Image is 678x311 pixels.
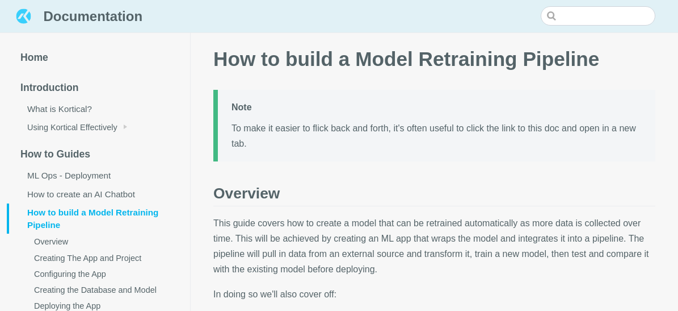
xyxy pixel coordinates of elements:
[43,6,142,26] span: Documentation
[14,6,142,28] a: Documentation
[16,282,190,298] a: Creating the Database and Model
[7,118,190,136] a: Using Kortical Effectively
[231,99,642,115] p: Note
[7,143,190,167] a: How to Guides
[16,234,190,250] a: Overview
[7,167,190,185] a: ML Ops - Deployment
[7,100,190,118] a: What is Kortical?
[16,266,190,282] a: Configuring the App
[7,47,190,70] a: Home
[16,250,190,266] a: Creating The App and Project
[213,215,655,277] p: This guide covers how to create a model that can be retrained automatically as more data is colle...
[27,123,117,132] span: Using Kortical Effectively
[213,142,655,206] h2: Overview
[7,204,190,234] a: How to build a Model Retraining Pipeline
[213,287,655,302] p: In doing so we'll also cover off:
[20,82,79,93] span: Introduction
[7,185,190,203] a: How to create an AI Chatbot
[213,5,655,72] h1: How to build a Model Retraining Pipeline
[541,6,655,26] input: Search
[231,121,642,151] p: To make it easier to flick back and forth, it's often useful to click the link to this doc and op...
[20,148,90,160] span: How to Guides
[14,6,33,26] img: Documentation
